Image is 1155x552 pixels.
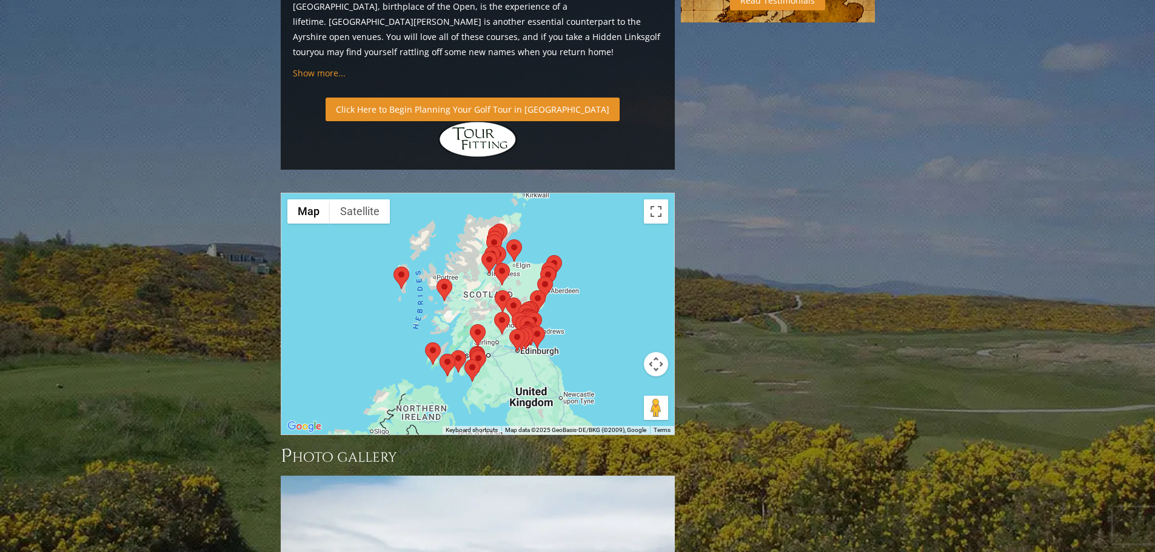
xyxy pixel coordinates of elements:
img: Hidden Links [438,121,517,158]
img: Google [284,419,324,434]
button: Keyboard shortcuts [446,426,498,434]
a: Show more... [293,67,346,79]
button: Drag Pegman onto the map to open Street View [644,396,668,420]
a: Open this area in Google Maps (opens a new window) [284,419,324,434]
button: Show street map [287,199,330,224]
a: Click Here to Begin Planning Your Golf Tour in [GEOGRAPHIC_DATA] [326,98,620,121]
h3: Photo Gallery [281,444,675,468]
button: Show satellite imagery [330,199,390,224]
a: golf tour [293,31,660,58]
button: Map camera controls [644,352,668,376]
button: Toggle fullscreen view [644,199,668,224]
span: Map data ©2025 GeoBasis-DE/BKG (©2009), Google [505,427,646,433]
a: Terms (opens in new tab) [654,427,671,433]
